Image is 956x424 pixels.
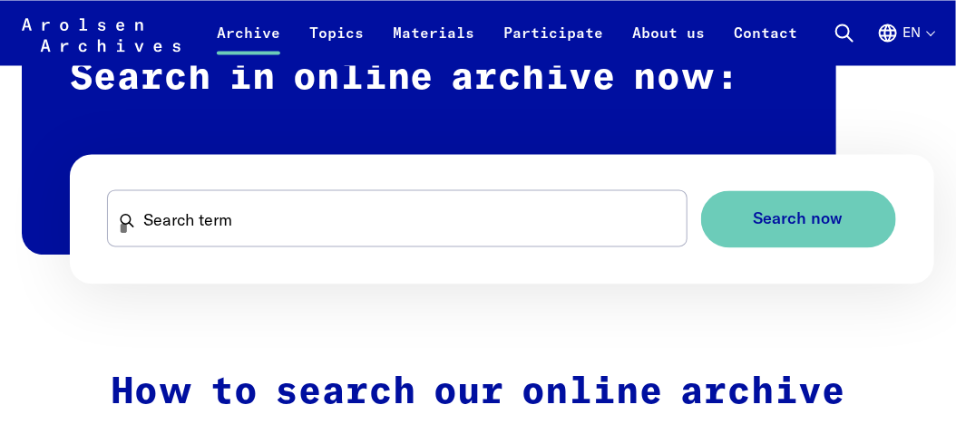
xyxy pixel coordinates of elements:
h2: How to search our online archive [94,371,862,416]
a: Topics [295,22,378,65]
a: About us [618,22,719,65]
span: Search now [754,209,844,228]
a: Contact [719,22,812,65]
button: Search now [701,190,896,247]
button: English, language selection [877,22,934,65]
nav: Primary [202,11,812,54]
a: Participate [489,22,618,65]
a: Archive [202,22,295,65]
h2: Search in online archive now: [22,19,836,255]
a: Materials [378,22,489,65]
